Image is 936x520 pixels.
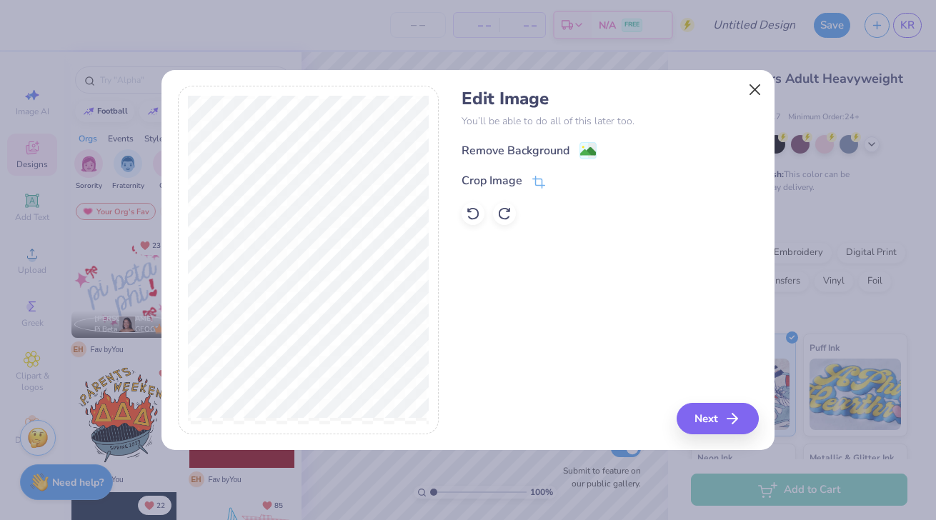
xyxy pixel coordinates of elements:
div: Remove Background [462,142,569,159]
p: You’ll be able to do all of this later too. [462,114,758,129]
button: Close [742,76,769,103]
button: Next [677,403,759,434]
h4: Edit Image [462,89,758,109]
div: Crop Image [462,172,522,189]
